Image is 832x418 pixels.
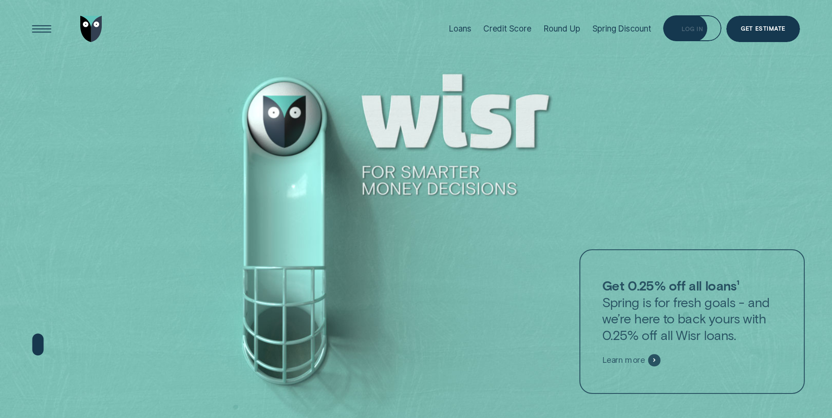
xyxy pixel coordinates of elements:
div: Spring Discount [593,24,651,34]
img: Wisr [80,16,102,42]
div: Loans [449,24,471,34]
div: Log in [682,27,703,32]
div: Round Up [543,24,580,34]
a: Get Estimate [726,16,800,42]
strong: Get 0.25% off all loans¹ [602,277,739,294]
span: Learn more [602,355,645,365]
a: Get 0.25% off all loans¹Spring is for fresh goals - and we’re here to back yours with 0.25% off a... [579,249,805,394]
div: Credit Score [483,24,532,34]
button: Log in [663,15,721,42]
p: Spring is for fresh goals - and we’re here to back yours with 0.25% off all Wisr loans. [602,277,782,343]
button: Open Menu [29,16,55,42]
